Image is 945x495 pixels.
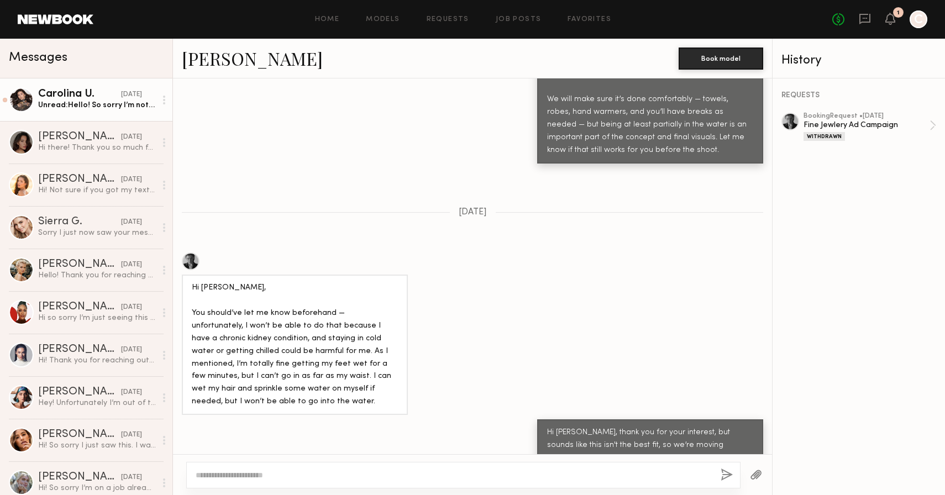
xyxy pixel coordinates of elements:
[679,48,763,70] button: Book model
[38,472,121,483] div: [PERSON_NAME]
[547,426,753,465] div: Hi [PERSON_NAME], thank you for your interest, but sounds like this isn't the best fit, so we’re ...
[38,429,121,440] div: [PERSON_NAME]
[38,100,156,110] div: Unread: Hello! So sorry I’m not in town this weekend. I’ll be back in town [DATE]
[679,53,763,62] a: Book model
[568,16,611,23] a: Favorites
[38,174,121,185] div: [PERSON_NAME]
[38,217,121,228] div: Sierra G.
[121,260,142,270] div: [DATE]
[781,92,936,99] div: REQUESTS
[804,113,936,141] a: bookingRequest •[DATE]Fine Jewlery Ad CampaignWithdrawn
[9,51,67,64] span: Messages
[38,185,156,196] div: Hi! Not sure if you got my text [DATE], but please let me know if anything else comes up!
[804,120,930,130] div: Fine Jewlery Ad Campaign
[38,387,121,398] div: [PERSON_NAME]
[121,217,142,228] div: [DATE]
[38,440,156,451] div: Hi! So sorry I just saw this. I was on another shoot this morning. But I would not be able to get...
[38,228,156,238] div: Sorry I just now saw your message! Did you already do the shoot?
[910,10,927,28] a: C
[38,143,156,153] div: Hi there! Thank you so much for your interest! My apologies, I’m just reading this now. I have so...
[121,175,142,185] div: [DATE]
[38,131,121,143] div: [PERSON_NAME]
[121,345,142,355] div: [DATE]
[192,282,398,409] div: Hi [PERSON_NAME], You should’ve let me know beforehand — unfortunately, I won’t be able to do tha...
[182,46,323,70] a: [PERSON_NAME]
[781,54,936,67] div: History
[38,89,121,100] div: Carolina U.
[38,313,156,323] div: Hi so sorry I’m just seeing this right now. I know it’s already 4 if there is any other time this...
[315,16,340,23] a: Home
[38,270,156,281] div: Hello! Thank you for reaching out. Yes I’d love to shoot with y’all, but I’m just now seeing this...
[427,16,469,23] a: Requests
[121,132,142,143] div: [DATE]
[121,302,142,313] div: [DATE]
[121,89,142,100] div: [DATE]
[804,132,845,141] div: Withdrawn
[897,10,900,16] div: 1
[459,208,487,217] span: [DATE]
[38,302,121,313] div: [PERSON_NAME]
[121,430,142,440] div: [DATE]
[804,113,930,120] div: booking Request • [DATE]
[38,344,121,355] div: [PERSON_NAME]
[121,472,142,483] div: [DATE]
[496,16,542,23] a: Job Posts
[121,387,142,398] div: [DATE]
[38,259,121,270] div: [PERSON_NAME]
[38,355,156,366] div: Hi! Thank you for reaching out but I wouldnt make it in time! If you have another shoot day lmk 😄...
[366,16,400,23] a: Models
[38,398,156,408] div: Hey! Unfortunately I’m out of town till [DATE] !
[38,483,156,493] div: Hi! So sorry I’m on a job already :( thanks for thinking of me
